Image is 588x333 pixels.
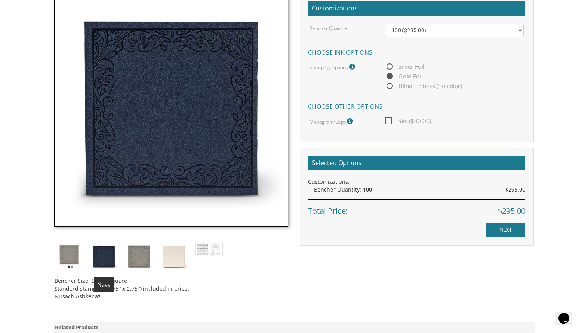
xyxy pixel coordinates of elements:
[310,25,347,31] label: Bencher Quantity
[159,242,189,271] img: white_leatherette.jpg
[385,71,423,81] span: Gold Foil
[555,302,580,325] iframe: chat widget
[308,199,525,217] div: Total Price:
[385,62,425,71] span: Silver Foil
[308,45,525,58] h4: Choose ink options
[498,206,525,217] span: $295.00
[194,242,224,257] img: bp%20bencher%20inside%201.JPG
[385,81,462,91] span: Blind Emboss (no color)
[310,116,355,126] label: Monogram/Logo
[54,242,84,271] img: tiferes_leatherette.jpg
[53,322,535,333] div: Related Products
[124,242,154,271] img: grey_leatherette.jpg
[89,242,119,271] img: navy_leatherette.jpg
[385,116,431,126] span: Yes ($40.00)
[308,99,525,112] h4: Choose other options
[486,223,525,237] input: NEXT
[308,1,525,16] h2: Customizations
[314,186,525,194] div: Bencher Quantity: 100
[310,62,357,72] label: Stamping Options
[308,178,525,186] div: Customizations:
[505,186,525,194] span: $295.00
[54,271,288,300] div: Bencher Size: 5 inch square Standard stamping (2.75" x 2.75") included in price. Nusach Ashkenaz
[308,156,525,171] h2: Selected Options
